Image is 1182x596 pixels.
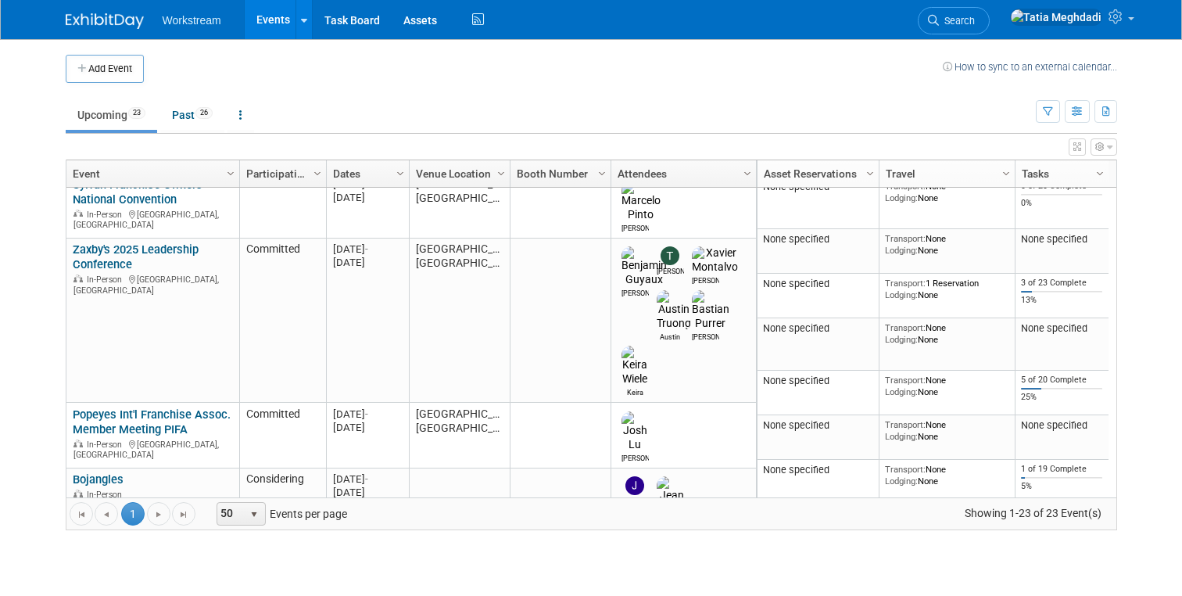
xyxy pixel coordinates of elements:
[73,472,124,486] a: Bojangles
[73,437,232,461] div: [GEOGRAPHIC_DATA], [GEOGRAPHIC_DATA]
[621,181,661,222] img: Marcelo Pinto
[657,290,691,331] img: Austin Truong
[1021,322,1102,335] div: None specified
[657,476,688,517] img: Jean Rocha
[248,508,260,521] span: select
[70,502,93,526] a: Go to the first page
[73,275,83,282] img: In-Person Event
[121,502,145,526] span: 1
[885,419,926,430] span: Transport:
[1021,419,1102,432] div: None specified
[1021,392,1102,403] div: 25%
[160,100,224,130] a: Past26
[998,160,1015,184] a: Column Settings
[239,403,326,469] td: Committed
[661,246,679,265] img: Tanner Michaelis
[333,486,402,499] div: [DATE]
[885,278,1008,300] div: 1 Reservation None
[333,472,402,486] div: [DATE]
[621,222,649,234] div: Marcelo Pinto
[886,160,1005,187] a: Travel
[365,243,368,255] span: -
[657,265,684,277] div: Tanner Michaelis
[73,408,231,436] a: Popeyes Int'l Franchise Assoc. Member Meeting PIFA
[196,502,363,526] span: Events per page
[394,167,407,180] span: Column Settings
[177,508,190,521] span: Go to the last page
[621,495,649,507] div: Jacob Davis
[87,275,127,285] span: In-Person
[100,508,113,521] span: Go to the previous page
[75,508,88,521] span: Go to the first page
[333,191,402,204] div: [DATE]
[885,464,1008,486] div: None None
[1010,9,1102,26] img: Tatia Meghdadi
[739,160,756,184] a: Column Settings
[517,160,600,187] a: Booth Number
[596,167,608,180] span: Column Settings
[1021,481,1102,492] div: 5%
[147,502,170,526] a: Go to the next page
[885,464,926,475] span: Transport:
[763,322,829,334] span: None specified
[224,167,237,180] span: Column Settings
[365,178,368,190] span: -
[885,322,1008,345] div: None None
[87,210,127,220] span: In-Person
[1021,295,1102,306] div: 13%
[1022,160,1098,187] a: Tasks
[73,210,83,217] img: In-Person Event
[73,490,83,497] img: In-Person Event
[885,419,1008,442] div: None None
[246,160,316,187] a: Participation
[73,160,229,187] a: Event
[885,245,918,256] span: Lodging:
[625,476,644,495] img: Jacob Davis
[621,287,649,299] div: Benjamin Guyaux
[885,192,918,203] span: Lodging:
[763,375,829,386] span: None specified
[172,502,195,526] a: Go to the last page
[66,13,144,29] img: ExhibitDay
[495,167,507,180] span: Column Settings
[885,334,918,345] span: Lodging:
[365,473,368,485] span: -
[657,331,684,343] div: Austin Truong
[621,346,649,386] img: Keira Wiele
[222,160,239,184] a: Column Settings
[73,178,202,206] a: Sylvan Franchise Owners National Convention
[885,278,926,289] span: Transport:
[128,107,145,119] span: 23
[333,242,402,256] div: [DATE]
[217,503,244,525] span: 50
[66,100,157,130] a: Upcoming23
[73,207,232,231] div: [GEOGRAPHIC_DATA], [GEOGRAPHIC_DATA]
[1000,167,1012,180] span: Column Settings
[885,386,918,397] span: Lodging:
[885,181,1008,203] div: None None
[885,322,926,333] span: Transport:
[692,246,738,275] img: Xavier Montalvo
[939,15,975,27] span: Search
[1021,233,1102,246] div: None specified
[311,167,324,180] span: Column Settings
[692,331,719,343] div: Bastian Purrer
[333,421,402,434] div: [DATE]
[87,440,127,450] span: In-Person
[741,167,754,180] span: Column Settings
[692,275,719,286] div: Xavier Montalvo
[861,160,879,184] a: Column Settings
[309,160,326,184] a: Column Settings
[333,160,399,187] a: Dates
[885,289,918,300] span: Lodging:
[409,403,510,469] td: [GEOGRAPHIC_DATA], [GEOGRAPHIC_DATA]
[73,440,83,447] img: In-Person Event
[763,419,829,431] span: None specified
[163,14,221,27] span: Workstream
[885,233,1008,256] div: None None
[864,167,876,180] span: Column Settings
[943,61,1117,73] a: How to sync to an external calendar...
[763,278,829,289] span: None specified
[1021,198,1102,209] div: 0%
[239,173,326,239] td: Committed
